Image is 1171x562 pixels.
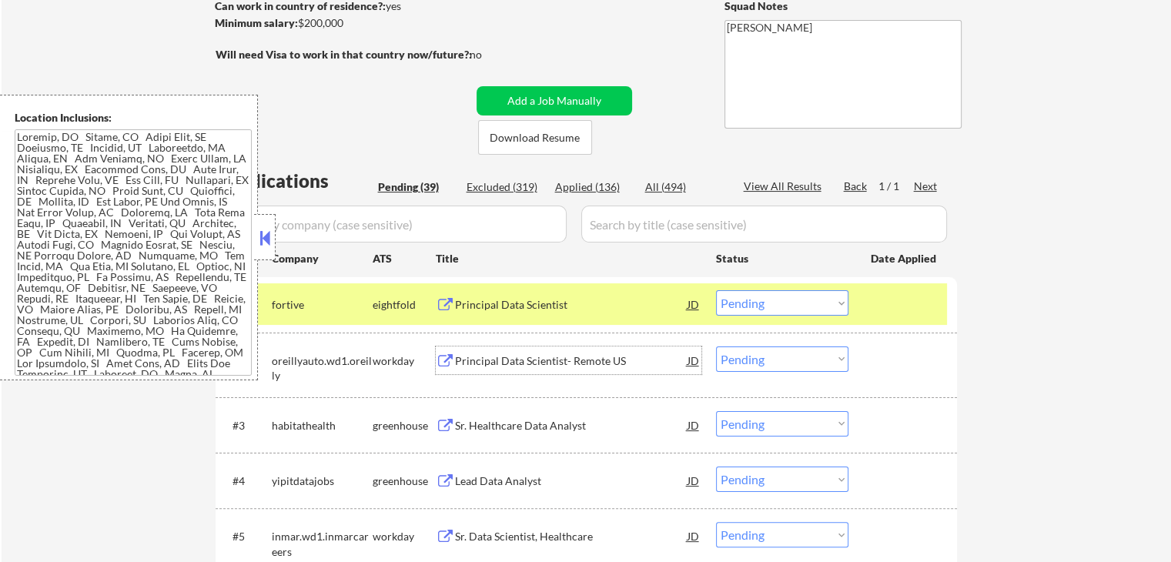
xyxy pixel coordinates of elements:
div: Title [436,251,701,266]
div: workday [373,353,436,369]
div: no [470,47,514,62]
div: #3 [233,418,259,433]
div: fortive [272,297,373,313]
div: greenhouse [373,473,436,489]
strong: Will need Visa to work in that country now/future?: [216,48,472,61]
input: Search by title (case sensitive) [581,206,947,243]
div: $200,000 [215,15,471,31]
div: JD [686,290,701,318]
div: Sr. Healthcare Data Analyst [455,418,688,433]
div: Sr. Data Scientist, Healthcare [455,529,688,544]
div: eightfold [373,297,436,313]
div: JD [686,467,701,494]
div: Applied (136) [555,179,632,195]
div: Principal Data Scientist [455,297,688,313]
div: greenhouse [373,418,436,433]
div: JD [686,411,701,439]
div: Back [844,179,868,194]
div: View All Results [744,179,826,194]
div: Lead Data Analyst [455,473,688,489]
div: Status [716,244,848,272]
div: #5 [233,529,259,544]
strong: Minimum salary: [215,16,298,29]
button: Add a Job Manually [477,86,632,115]
div: Company [272,251,373,266]
div: habitathealth [272,418,373,433]
div: Applications [220,172,373,190]
div: Location Inclusions: [15,110,252,125]
div: oreillyauto.wd1.oreilly [272,353,373,383]
div: All (494) [645,179,722,195]
div: Excluded (319) [467,179,544,195]
div: Principal Data Scientist- Remote US [455,353,688,369]
input: Search by company (case sensitive) [220,206,567,243]
div: workday [373,529,436,544]
div: Pending (39) [378,179,455,195]
div: JD [686,346,701,374]
div: JD [686,522,701,550]
div: inmar.wd1.inmarcareers [272,529,373,559]
div: Next [914,179,938,194]
div: yipitdatajobs [272,473,373,489]
div: #4 [233,473,259,489]
div: ATS [373,251,436,266]
div: Date Applied [871,251,938,266]
button: Download Resume [478,120,592,155]
div: 1 / 1 [878,179,914,194]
